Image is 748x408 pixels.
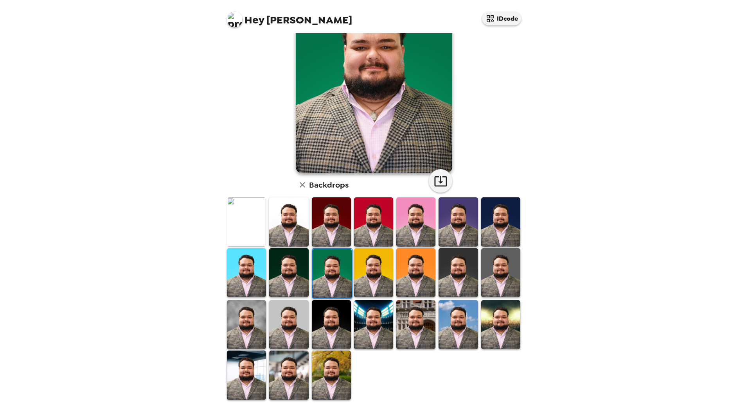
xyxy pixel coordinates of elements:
[482,12,521,25] button: IDcode
[245,13,264,27] span: Hey
[227,12,243,27] img: profile pic
[227,197,266,246] img: Original
[309,179,349,191] h6: Backdrops
[227,8,352,25] span: [PERSON_NAME]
